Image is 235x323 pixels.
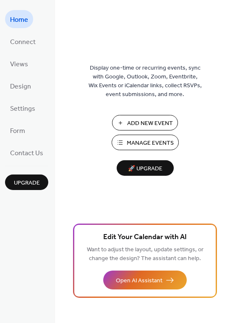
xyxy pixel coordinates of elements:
[127,119,173,128] span: Add New Event
[5,143,48,161] a: Contact Us
[5,10,33,28] a: Home
[103,271,187,289] button: Open AI Assistant
[10,125,25,138] span: Form
[89,64,202,99] span: Display one-time or recurring events, sync with Google, Outlook, Zoom, Eventbrite, Wix Events or ...
[10,58,28,71] span: Views
[5,32,41,50] a: Connect
[14,179,40,188] span: Upgrade
[10,147,43,160] span: Contact Us
[112,135,179,150] button: Manage Events
[10,102,35,115] span: Settings
[5,175,48,190] button: Upgrade
[5,77,36,95] a: Design
[103,232,187,243] span: Edit Your Calendar with AI
[116,276,162,285] span: Open AI Assistant
[10,80,31,93] span: Design
[122,163,169,175] span: 🚀 Upgrade
[10,36,36,49] span: Connect
[5,99,40,117] a: Settings
[112,115,178,130] button: Add New Event
[87,244,204,264] span: Want to adjust the layout, update settings, or change the design? The assistant can help.
[10,13,28,26] span: Home
[127,139,174,148] span: Manage Events
[117,160,174,176] button: 🚀 Upgrade
[5,55,33,73] a: Views
[5,121,30,139] a: Form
